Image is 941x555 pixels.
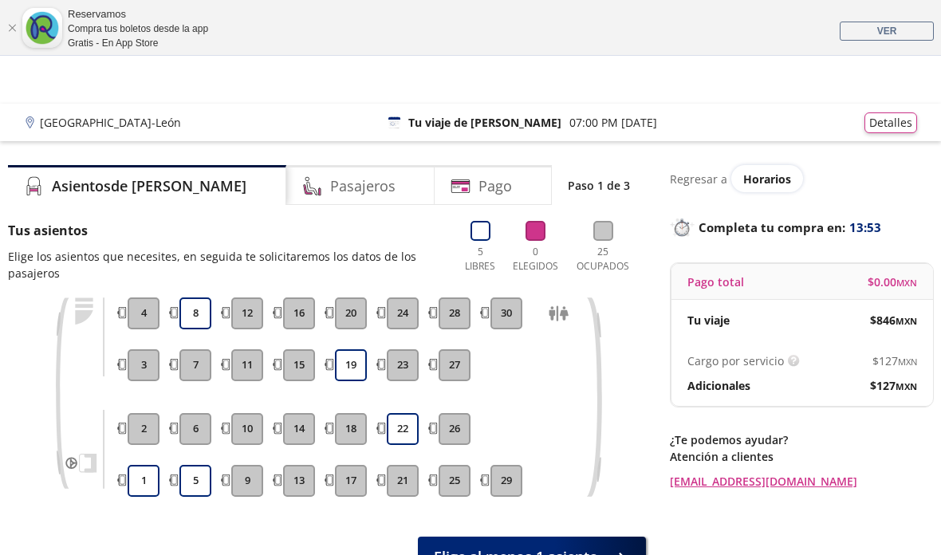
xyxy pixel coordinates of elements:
[283,349,315,381] button: 15
[687,352,784,369] p: Cargo por servicio
[283,297,315,329] button: 16
[569,114,657,131] p: 07:00 PM [DATE]
[872,352,917,369] span: $ 127
[670,216,933,238] p: Completa tu compra en :
[179,465,211,497] button: 5
[387,465,419,497] button: 21
[231,297,263,329] button: 12
[896,315,917,327] small: MXN
[687,377,750,394] p: Adicionales
[68,6,208,22] div: Reservamos
[870,312,917,329] span: $ 846
[7,23,17,33] a: Cerrar
[179,349,211,381] button: 7
[68,36,208,50] div: Gratis - En App Store
[387,297,419,329] button: 24
[439,413,470,445] button: 26
[896,277,917,289] small: MXN
[231,413,263,445] button: 10
[510,245,561,274] p: 0 Elegidos
[335,349,367,381] button: 19
[179,297,211,329] button: 8
[687,312,730,329] p: Tu viaje
[52,175,246,197] h4: Asientos de [PERSON_NAME]
[335,465,367,497] button: 17
[898,356,917,368] small: MXN
[8,248,447,281] p: Elige los asientos que necesites, en seguida te solicitaremos los datos de los pasajeros
[896,380,917,392] small: MXN
[439,297,470,329] button: 28
[68,22,208,36] div: Compra tus boletos desde la app
[864,112,917,133] button: Detalles
[335,297,367,329] button: 20
[439,465,470,497] button: 25
[568,177,630,194] p: Paso 1 de 3
[670,171,727,187] p: Regresar a
[870,377,917,394] span: $ 127
[670,165,933,192] div: Regresar a ver horarios
[687,274,744,290] p: Pago total
[128,465,159,497] button: 1
[463,245,498,274] p: 5 Libres
[283,465,315,497] button: 13
[840,22,934,41] a: VER
[128,413,159,445] button: 2
[490,465,522,497] button: 29
[40,114,181,131] p: [GEOGRAPHIC_DATA] - León
[490,297,522,329] button: 30
[868,274,917,290] span: $ 0.00
[231,349,263,381] button: 11
[670,473,933,490] a: [EMAIL_ADDRESS][DOMAIN_NAME]
[330,175,396,197] h4: Pasajeros
[670,431,933,448] p: ¿Te podemos ayudar?
[128,349,159,381] button: 3
[8,221,447,240] p: Tus asientos
[179,413,211,445] button: 6
[387,349,419,381] button: 23
[478,175,512,197] h4: Pago
[743,171,791,187] span: Horarios
[670,448,933,465] p: Atención a clientes
[335,413,367,445] button: 18
[849,218,881,237] span: 13:53
[877,26,897,37] span: VER
[572,245,634,274] p: 25 Ocupados
[439,349,470,381] button: 27
[128,297,159,329] button: 4
[231,465,263,497] button: 9
[283,413,315,445] button: 14
[408,114,561,131] p: Tu viaje de [PERSON_NAME]
[387,413,419,445] button: 22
